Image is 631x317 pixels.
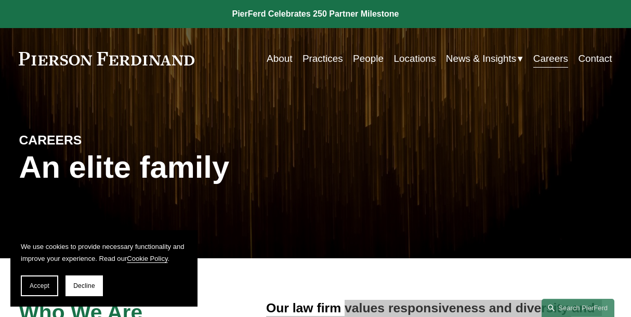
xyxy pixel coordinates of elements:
a: Careers [533,49,568,69]
span: Decline [73,282,95,289]
a: Contact [578,49,612,69]
button: Accept [21,275,58,296]
a: folder dropdown [446,49,523,69]
span: Accept [30,282,49,289]
a: About [267,49,292,69]
a: Locations [393,49,436,69]
p: We use cookies to provide necessary functionality and improve your experience. Read our . [21,241,187,265]
a: Cookie Policy [127,255,167,262]
a: Practices [303,49,343,69]
h4: CAREERS [19,132,167,148]
span: News & Insights [446,50,517,68]
h1: An elite family [19,150,315,185]
section: Cookie banner [10,230,198,307]
button: Decline [65,275,103,296]
a: People [353,49,384,69]
a: Search this site [542,299,614,317]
